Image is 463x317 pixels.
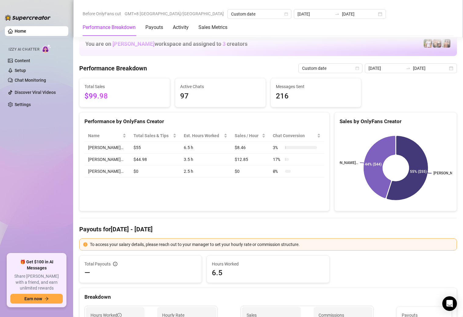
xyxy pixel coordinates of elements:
[85,41,248,47] h1: You are on workspace and assigned to creators
[130,166,180,177] td: $0
[273,132,315,139] span: Chat Conversion
[84,91,165,102] span: $99.98
[406,66,411,71] span: swap-right
[10,273,63,291] span: Share [PERSON_NAME] with a friend, and earn unlimited rewards
[10,259,63,271] span: 🎁 Get $100 in AI Messages
[212,261,324,267] span: Hours Worked
[273,156,283,163] span: 17 %
[83,9,121,18] span: Before OnlyFans cut
[5,15,51,21] img: logo-BBDzfeDw.svg
[235,132,261,139] span: Sales / Hour
[112,41,155,47] span: [PERSON_NAME]
[42,44,51,53] img: AI Chatter
[184,132,222,139] div: Est. Hours Worked
[130,142,180,154] td: $55
[15,58,30,63] a: Content
[335,12,340,16] span: swap-right
[84,130,130,142] th: Name
[84,117,324,126] div: Performance by OnlyFans Creator
[83,242,87,247] span: exclamation-circle
[180,91,261,102] span: 97
[173,24,189,31] div: Activity
[413,65,448,72] input: End date
[273,168,283,175] span: 0 %
[84,166,130,177] td: [PERSON_NAME]…
[231,9,288,19] span: Custom date
[88,132,121,139] span: Name
[284,12,288,16] span: calendar
[231,154,269,166] td: $12.85
[269,130,324,142] th: Chat Conversion
[90,241,453,248] div: To access your salary details, please reach out to your manager to set your hourly rate or commis...
[45,297,49,301] span: arrow-right
[335,12,340,16] span: to
[442,39,451,48] img: Zach
[180,142,231,154] td: 6.5 h
[406,66,411,71] span: to
[15,90,56,95] a: Discover Viral Videos
[84,142,130,154] td: [PERSON_NAME]…
[79,225,457,233] h4: Payouts for [DATE] - [DATE]
[342,11,377,17] input: End date
[198,24,227,31] div: Sales Metrics
[125,9,224,18] span: GMT+8 [GEOGRAPHIC_DATA]/[GEOGRAPHIC_DATA]
[83,24,136,31] div: Performance Breakdown
[442,296,457,311] div: Open Intercom Messenger
[134,132,172,139] span: Total Sales & Tips
[15,102,31,107] a: Settings
[15,68,26,73] a: Setup
[433,39,441,48] img: Osvaldo
[276,91,356,102] span: 216
[113,262,117,266] span: info-circle
[223,41,226,47] span: 3
[424,39,432,48] img: Hector
[276,83,356,90] span: Messages Sent
[212,268,324,278] span: 6.5
[9,47,39,52] span: Izzy AI Chatter
[79,64,147,73] h4: Performance Breakdown
[130,130,180,142] th: Total Sales & Tips
[84,293,452,301] div: Breakdown
[180,166,231,177] td: 2.5 h
[297,11,332,17] input: Start date
[15,29,26,34] a: Home
[180,83,261,90] span: Active Chats
[145,24,163,31] div: Payouts
[302,64,359,73] span: Custom date
[130,154,180,166] td: $44.98
[15,78,46,83] a: Chat Monitoring
[84,268,90,278] span: —
[273,144,283,151] span: 3 %
[84,83,165,90] span: Total Sales
[231,166,269,177] td: $0
[231,130,269,142] th: Sales / Hour
[180,154,231,166] td: 3.5 h
[84,154,130,166] td: [PERSON_NAME]…
[231,142,269,154] td: $8.46
[84,261,111,267] span: Total Payouts
[340,117,452,126] div: Sales by OnlyFans Creator
[355,66,359,70] span: calendar
[369,65,403,72] input: Start date
[24,296,42,301] span: Earn now
[10,294,63,304] button: Earn nowarrow-right
[327,161,358,165] text: [PERSON_NAME]…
